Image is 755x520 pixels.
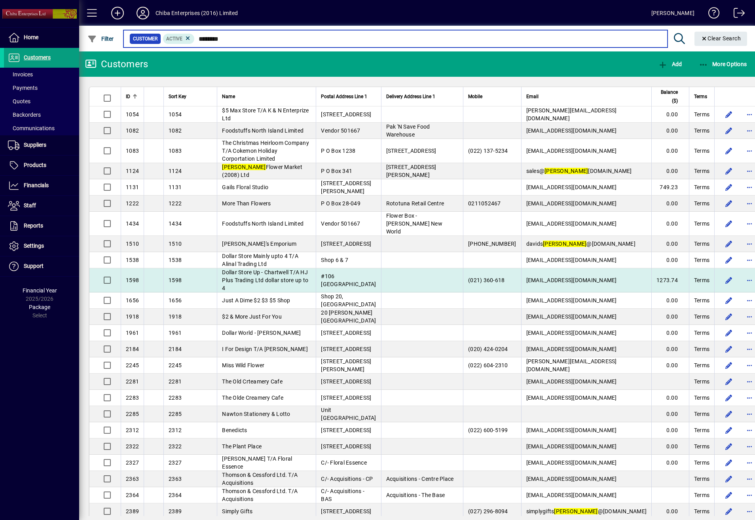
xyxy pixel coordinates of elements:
[723,294,735,307] button: Edit
[126,92,139,101] div: ID
[321,476,373,482] span: C/- Acquisitions - CP
[4,28,79,47] a: Home
[468,346,508,352] span: (020) 424-0204
[169,92,186,101] span: Sort Key
[126,378,139,385] span: 2281
[24,263,44,269] span: Support
[526,492,617,498] span: [EMAIL_ADDRESS][DOMAIN_NAME]
[4,108,79,121] a: Backorders
[126,184,139,190] span: 1131
[169,330,182,336] span: 1961
[526,378,617,385] span: [EMAIL_ADDRESS][DOMAIN_NAME]
[4,95,79,108] a: Quotes
[526,92,539,101] span: Email
[4,81,79,95] a: Payments
[87,36,114,42] span: Filter
[723,197,735,210] button: Edit
[222,127,304,134] span: Foodstuffs North Island Limited
[222,220,304,227] span: Foodstuffs North Island Limited
[126,111,139,118] span: 1054
[85,32,116,46] button: Filter
[169,220,182,227] span: 1434
[723,237,735,250] button: Edit
[697,57,749,71] button: More Options
[694,147,709,155] span: Terms
[29,304,50,310] span: Package
[321,378,371,385] span: [STREET_ADDRESS]
[169,395,182,401] span: 2283
[694,127,709,135] span: Terms
[4,68,79,81] a: Invoices
[321,220,360,227] span: Vendor 501667
[321,241,371,247] span: [STREET_ADDRESS]
[321,488,364,502] span: C/- Acquisitions - BAS
[126,443,139,450] span: 2322
[651,406,689,422] td: 0.00
[694,296,709,304] span: Terms
[701,35,741,42] span: Clear Search
[222,200,271,207] span: More Than Flowers
[321,200,360,207] span: P O Box 28-049
[321,273,376,287] span: #106 [GEOGRAPHIC_DATA]
[651,455,689,471] td: 0.00
[222,488,298,502] span: Thomson & Cessford Ltd. T/A Acquisitions
[8,98,30,104] span: Quotes
[130,6,156,20] button: Profile
[156,7,238,19] div: Chiba Enterprises (2016) Limited
[321,293,376,307] span: Shop 20, [GEOGRAPHIC_DATA]
[694,361,709,369] span: Terms
[126,220,139,227] span: 1434
[24,243,44,249] span: Settings
[169,492,182,498] span: 2364
[526,92,647,101] div: Email
[169,297,182,304] span: 1656
[4,121,79,135] a: Communications
[651,390,689,406] td: 0.00
[723,310,735,323] button: Edit
[386,213,442,235] span: Flower Box - [PERSON_NAME] New World
[169,200,182,207] span: 1222
[24,222,43,229] span: Reports
[723,391,735,404] button: Edit
[723,456,735,469] button: Edit
[651,179,689,195] td: 749.23
[723,274,735,287] button: Edit
[526,476,617,482] span: [EMAIL_ADDRESS][DOMAIN_NAME]
[321,407,376,421] span: Unit [GEOGRAPHIC_DATA]
[8,112,41,118] span: Backorders
[723,440,735,453] button: Edit
[23,287,57,294] span: Financial Year
[723,217,735,230] button: Edit
[222,313,282,320] span: $2 & More Just For You
[702,2,720,27] a: Knowledge Base
[651,7,694,19] div: [PERSON_NAME]
[321,508,371,514] span: [STREET_ADDRESS]
[169,346,182,352] span: 2184
[526,459,617,466] span: [EMAIL_ADDRESS][DOMAIN_NAME]
[699,61,747,67] span: More Options
[163,34,195,44] mat-chip: Activation Status: Active
[222,140,309,162] span: The Christmas Heirloom Company T/A Cokemon Holiday Corportation Limited
[222,508,252,514] span: Simply Gifts
[544,168,588,174] em: [PERSON_NAME]
[526,358,617,372] span: [PERSON_NAME][EMAIL_ADDRESS][DOMAIN_NAME]
[166,36,182,42] span: Active
[222,92,235,101] span: Name
[386,200,444,207] span: Rototuna Retail Centre
[723,408,735,420] button: Edit
[222,269,308,291] span: Dollar Store Up - Chartwell T/A HJ Plus Trading Ltd dollar store up to 4
[386,164,436,178] span: [STREET_ADDRESS][PERSON_NAME]
[723,254,735,266] button: Edit
[526,395,617,401] span: [EMAIL_ADDRESS][DOMAIN_NAME]
[126,508,139,514] span: 2389
[4,236,79,256] a: Settings
[222,297,290,304] span: Just A Dime $2 $3 $5 Shop
[222,472,298,486] span: Thomson & Cessford Ltd. T/A Acquisitions
[169,277,182,283] span: 1598
[526,220,617,227] span: [EMAIL_ADDRESS][DOMAIN_NAME]
[321,168,352,174] span: P O Box 341
[169,111,182,118] span: 1054
[126,92,130,101] span: ID
[24,202,36,209] span: Staff
[526,508,647,514] span: simplygifts @[DOMAIN_NAME]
